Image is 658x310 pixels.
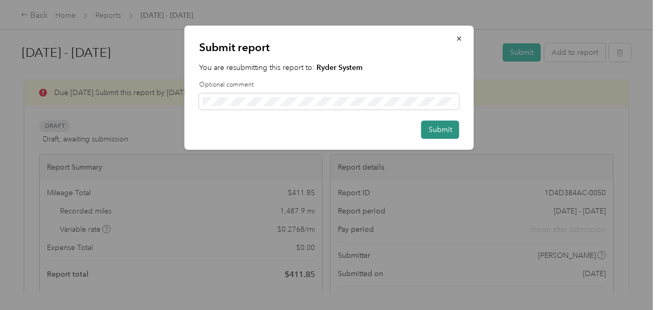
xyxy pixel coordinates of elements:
p: You are resubmitting this report to: [199,62,459,73]
iframe: Everlance-gr Chat Button Frame [600,252,658,310]
p: Submit report [199,40,459,55]
strong: Ryder System [316,63,362,72]
button: Submit [421,121,459,139]
label: Optional comment [199,80,459,90]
